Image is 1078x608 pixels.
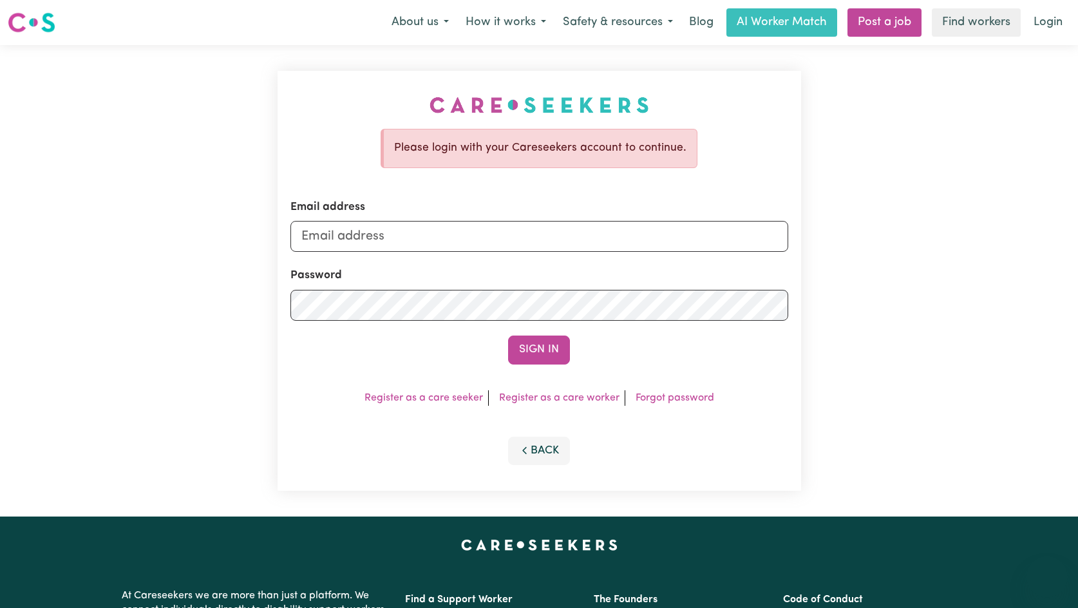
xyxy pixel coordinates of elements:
a: Register as a care worker [499,393,619,403]
button: Sign In [508,336,570,364]
a: Blog [681,8,721,37]
a: Login [1026,8,1070,37]
p: Please login with your Careseekers account to continue. [394,140,686,157]
label: Email address [290,198,365,215]
iframe: Button to launch messaging window [1026,556,1068,598]
label: Password [290,267,342,284]
button: Back [508,437,570,465]
a: Careseekers logo [8,8,55,37]
a: Find workers [932,8,1021,37]
a: Forgot password [636,393,714,403]
a: Code of Conduct [783,594,863,605]
a: AI Worker Match [726,8,837,37]
button: Safety & resources [554,9,681,36]
img: Careseekers logo [8,11,55,34]
a: Register as a care seeker [364,393,483,403]
a: Find a Support Worker [405,594,513,605]
button: About us [383,9,457,36]
a: Post a job [847,8,922,37]
a: The Founders [594,594,657,605]
button: How it works [457,9,554,36]
input: Email address [290,221,788,252]
a: Careseekers home page [461,540,618,550]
